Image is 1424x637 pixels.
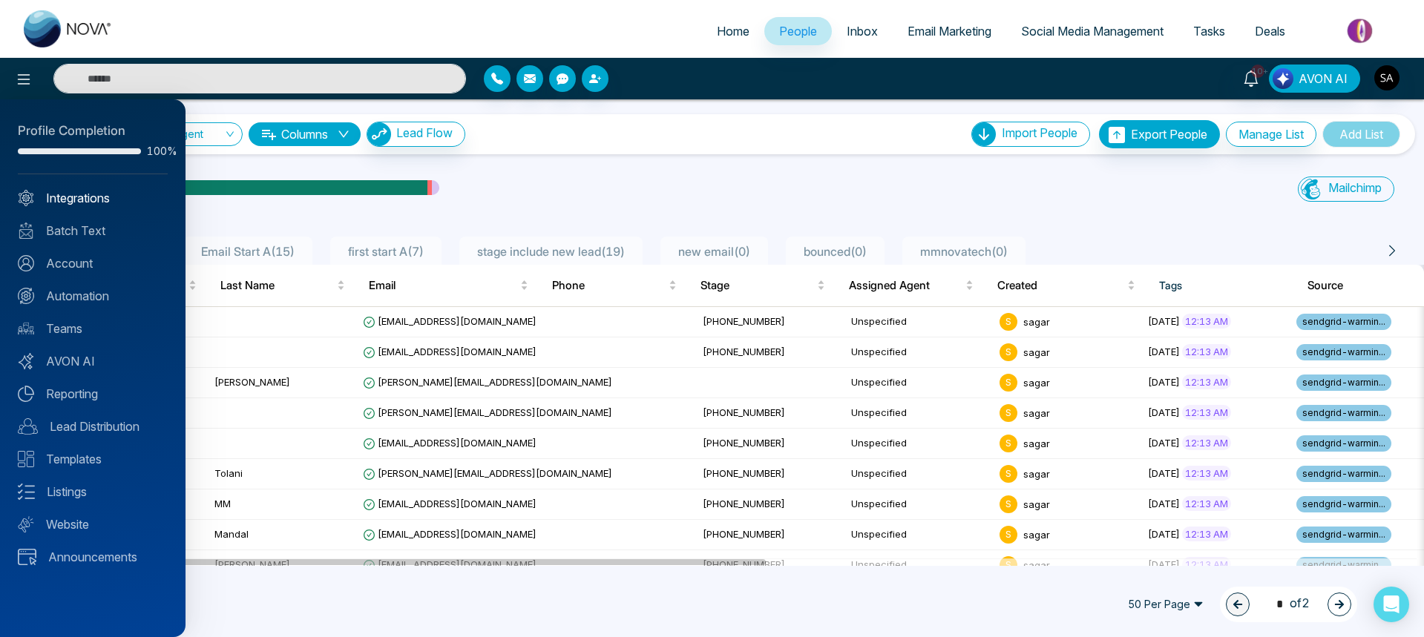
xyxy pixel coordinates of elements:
a: Listings [18,483,168,501]
img: Avon-AI.svg [18,353,34,369]
img: Lead-dist.svg [18,418,38,435]
div: Profile Completion [18,122,168,141]
span: 100% [147,146,168,156]
img: team.svg [18,320,34,337]
img: announcements.svg [18,549,36,565]
a: AVON AI [18,352,168,370]
img: Integrated.svg [18,190,34,206]
img: Templates.svg [18,451,34,467]
img: batch_text_white.png [18,222,34,239]
a: Integrations [18,189,168,207]
img: Automation.svg [18,288,34,304]
img: Listings.svg [18,483,35,500]
a: Announcements [18,548,168,566]
a: Reporting [18,385,168,403]
img: Account.svg [18,255,34,271]
a: Templates [18,450,168,468]
a: Account [18,254,168,272]
div: Open Intercom Messenger [1374,587,1409,622]
a: Automation [18,287,168,305]
a: Batch Text [18,222,168,240]
img: Reporting.svg [18,386,34,402]
img: Website.svg [18,516,34,532]
a: Teams [18,320,168,337]
a: Lead Distribution [18,417,168,435]
a: Website [18,515,168,533]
